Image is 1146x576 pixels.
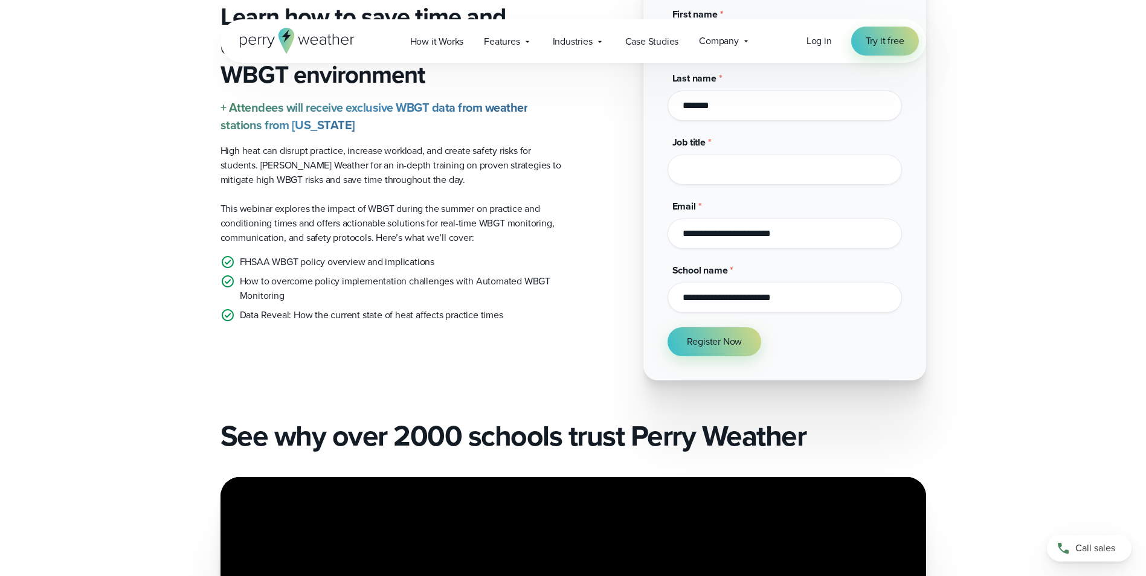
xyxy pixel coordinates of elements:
[625,34,679,49] span: Case Studies
[240,255,434,269] p: FHSAA WBGT policy overview and implications
[221,98,528,134] strong: + Attendees will receive exclusive WBGT data from weather stations from [US_STATE]
[410,34,464,49] span: How it Works
[240,308,503,322] p: Data Reveal: How the current state of heat affects practice times
[400,29,474,54] a: How it Works
[553,34,593,49] span: Industries
[672,199,696,213] span: Email
[240,274,564,303] p: How to overcome policy implementation challenges with Automated WBGT Monitoring
[221,419,926,453] h2: See why over 2000 schools trust Perry Weather
[806,34,832,48] a: Log in
[672,263,728,277] span: School name
[866,34,904,48] span: Try it free
[615,29,689,54] a: Case Studies
[672,135,706,149] span: Job title
[221,2,564,89] h3: Learn how to save time and optimize practice times in a high-WBGT environment
[1075,541,1115,555] span: Call sales
[687,334,742,349] span: Register Now
[668,327,762,356] button: Register Now
[221,202,564,245] p: This webinar explores the impact of WBGT during the summer on practice and conditioning times and...
[221,144,564,187] p: High heat can disrupt practice, increase workload, and create safety risks for students. [PERSON_...
[1047,535,1132,562] a: Call sales
[484,34,520,49] span: Features
[851,27,919,56] a: Try it free
[672,7,718,21] span: First name
[672,71,716,85] span: Last name
[699,34,739,48] span: Company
